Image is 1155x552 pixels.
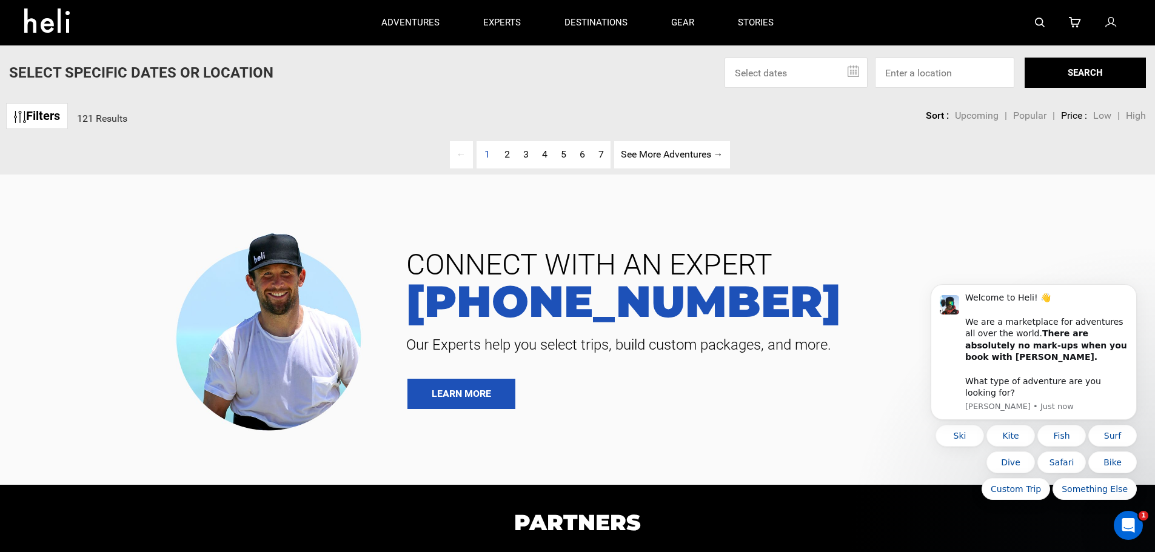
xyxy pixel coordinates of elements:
a: [PHONE_NUMBER] [397,279,1137,323]
li: | [1005,109,1007,123]
button: SEARCH [1025,58,1146,88]
span: 1 [1139,511,1148,520]
ul: Pagination [426,141,730,168]
span: 7 [598,148,604,160]
span: 1 [478,141,497,168]
span: High [1126,110,1146,121]
span: Popular [1013,110,1046,121]
p: experts [483,16,521,29]
a: LEARN MORE [407,379,515,409]
span: 121 Results [77,113,127,124]
p: adventures [381,16,440,29]
li: | [1053,109,1055,123]
span: Our Experts help you select trips, build custom packages, and more. [397,335,1137,354]
p: destinations [564,16,628,29]
span: 6 [580,148,585,160]
p: Select Specific Dates Or Location [9,62,273,83]
img: search-bar-icon.svg [1035,18,1045,28]
span: ← [450,141,473,168]
img: btn-icon.svg [14,111,26,123]
li: Price : [1061,109,1087,123]
img: contact our team [167,223,379,437]
input: Enter a location [875,58,1014,88]
span: CONNECT WITH AN EXPERT [397,250,1137,279]
li: Sort : [926,109,949,123]
iframe: Intercom notifications message [912,203,1155,519]
span: Upcoming [955,110,999,121]
a: See More Adventures → page [614,141,730,168]
input: Select dates [725,58,868,88]
a: Filters [6,103,68,129]
span: 2 [504,148,510,160]
iframe: Intercom live chat [1114,511,1143,540]
span: Low [1093,110,1111,121]
span: 3 [523,148,529,160]
span: 4 [542,148,547,160]
li: | [1117,109,1120,123]
span: 5 [561,148,566,160]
